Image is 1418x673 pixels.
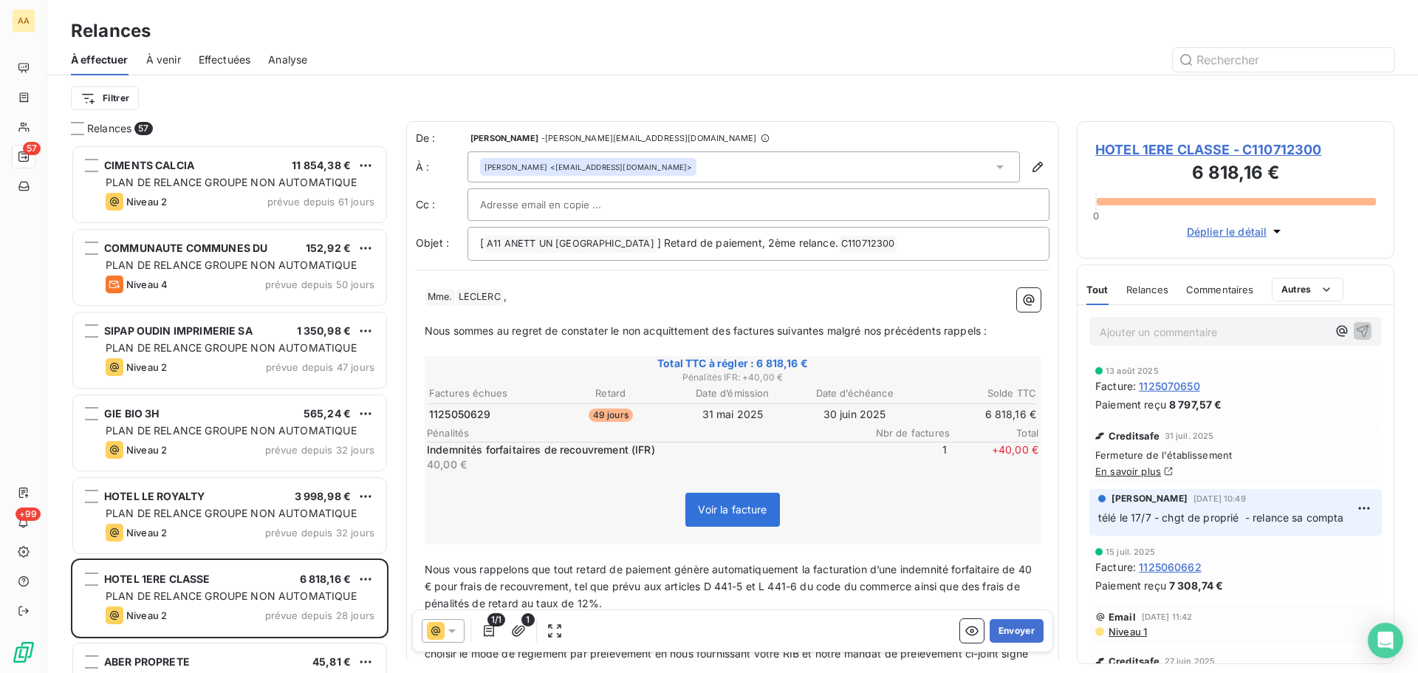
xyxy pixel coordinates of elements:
[456,289,503,306] span: LECLERC
[71,145,388,673] div: grid
[104,655,190,668] span: ABER PROPRETE
[425,563,1035,609] span: Nous vous rappelons que tout retard de paiement génère automatiquement la facturation d’une indem...
[425,289,455,306] span: Mme.
[146,52,181,67] span: À venir
[1106,366,1159,375] span: 13 août 2025
[541,134,756,143] span: - [PERSON_NAME][EMAIL_ADDRESS][DOMAIN_NAME]
[106,424,357,437] span: PLAN DE RELANCE GROUPE NON AUTOMATIQUE
[106,259,357,271] span: PLAN DE RELANCE GROUPE NON AUTOMATIQUE
[126,444,167,456] span: Niveau 2
[126,196,167,208] span: Niveau 2
[1095,559,1136,575] span: Facture :
[1169,578,1224,593] span: 7 308,74 €
[106,507,357,519] span: PLAN DE RELANCE GROUPE NON AUTOMATIQUE
[950,443,1038,472] span: + 40,00 €
[480,194,639,216] input: Adresse email en copie ...
[1187,224,1267,239] span: Déplier le détail
[484,162,692,172] div: <[EMAIL_ADDRESS][DOMAIN_NAME]>
[87,121,131,136] span: Relances
[795,406,915,423] td: 30 juin 2025
[304,407,351,420] span: 565,24 €
[104,573,210,585] span: HOTEL 1ERE CLASSE
[134,122,152,135] span: 57
[292,159,351,171] span: 11 854,38 €
[427,427,861,439] span: Pénalités
[429,407,491,422] span: 1125050629
[1112,492,1188,505] span: [PERSON_NAME]
[672,406,792,423] td: 31 mai 2025
[1095,160,1376,189] h3: 6 818,16 €
[427,457,855,472] p: 40,00 €
[12,145,35,168] a: 57
[297,324,352,337] span: 1 350,98 €
[199,52,251,67] span: Effectuées
[106,590,357,602] span: PLAN DE RELANCE GROUPE NON AUTOMATIQUE
[265,279,374,290] span: prévue depuis 50 jours
[1139,378,1200,394] span: 1125070650
[698,503,767,516] span: Voir la facture
[1095,397,1166,412] span: Paiement reçu
[416,160,467,174] label: À :
[521,613,535,626] span: 1
[1186,284,1254,295] span: Commentaires
[861,427,950,439] span: Nbr de factures
[917,406,1037,423] td: 6 818,16 €
[126,609,167,621] span: Niveau 2
[265,527,374,539] span: prévue depuis 32 jours
[71,52,129,67] span: À effectuer
[480,236,484,249] span: [
[858,443,947,472] span: 1
[300,573,352,585] span: 6 818,16 €
[657,236,838,249] span: ] Retard de paiement, 2ème relance.
[1139,559,1202,575] span: 1125060662
[266,361,374,373] span: prévue depuis 47 jours
[1109,655,1160,667] span: Creditsafe
[265,444,374,456] span: prévue depuis 32 jours
[428,386,549,401] th: Factures échues
[484,162,547,172] span: [PERSON_NAME]
[672,386,792,401] th: Date d’émission
[1106,547,1155,556] span: 15 juil. 2025
[306,242,351,254] span: 152,92 €
[1165,657,1216,666] span: 27 juin 2025
[106,176,357,188] span: PLAN DE RELANCE GROUPE NON AUTOMATIQUE
[839,236,897,253] span: C110712300
[1093,210,1099,222] span: 0
[312,655,351,668] span: 45,81 €
[484,236,657,253] span: A11 ANETT UN [GEOGRAPHIC_DATA]
[1095,140,1376,160] span: HOTEL 1ERE CLASSE - C110712300
[267,196,374,208] span: prévue depuis 61 jours
[71,86,139,110] button: Filtrer
[1095,449,1376,461] span: Fermeture de l'établissement
[589,409,633,422] span: 49 jours
[1109,611,1136,623] span: Email
[265,609,374,621] span: prévue depuis 28 jours
[427,356,1038,371] span: Total TTC à régler : 6 818,16 €
[1086,284,1109,295] span: Tout
[126,527,167,539] span: Niveau 2
[126,279,168,290] span: Niveau 4
[504,290,507,302] span: ,
[295,490,352,502] span: 3 998,98 €
[71,18,151,44] h3: Relances
[795,386,915,401] th: Date d’échéance
[1193,494,1246,503] span: [DATE] 10:49
[1182,223,1289,240] button: Déplier le détail
[126,361,167,373] span: Niveau 2
[427,443,855,457] p: Indemnités forfaitaires de recouvrement (IFR)
[1109,430,1160,442] span: Creditsafe
[104,490,205,502] span: HOTEL LE ROYALTY
[990,619,1044,643] button: Envoyer
[1095,578,1166,593] span: Paiement reçu
[950,427,1038,439] span: Total
[12,9,35,33] div: AA
[416,236,449,249] span: Objet :
[1098,511,1344,524] span: télé le 17/7 - chgt de proprié - relance sa compta
[1165,431,1214,440] span: 31 juil. 2025
[1107,626,1147,638] span: Niveau 1
[104,407,160,420] span: GIE BIO 3H
[1095,378,1136,394] span: Facture :
[104,324,253,337] span: SIPAP OUDIN IMPRIMERIE SA
[1095,465,1161,477] a: En savoir plus
[487,613,505,626] span: 1/1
